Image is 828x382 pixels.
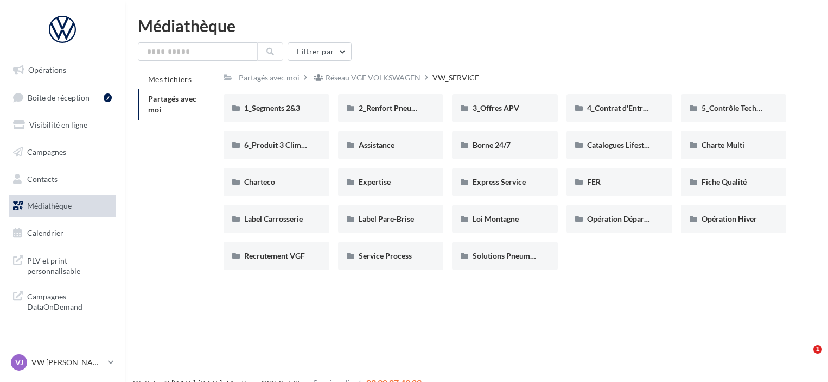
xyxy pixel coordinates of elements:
[359,177,391,186] span: Expertise
[244,251,305,260] span: Recrutement VGF
[138,17,815,34] div: Médiathèque
[148,74,192,84] span: Mes fichiers
[28,65,66,74] span: Opérations
[473,103,519,112] span: 3_Offres APV
[813,345,822,354] span: 1
[587,140,654,149] span: Catalogues Lifestyle
[244,177,275,186] span: Charteco
[27,253,112,277] span: PLV et print personnalisable
[27,201,72,210] span: Médiathèque
[359,251,412,260] span: Service Process
[27,147,66,156] span: Campagnes
[702,214,757,223] span: Opération Hiver
[104,93,112,102] div: 7
[15,357,23,368] span: VJ
[7,141,118,164] a: Campagnes
[359,103,442,112] span: 2_Renfort Pneumatiques
[239,72,300,83] div: Partagés avec moi
[587,214,690,223] span: Opération Départ en Vacances
[148,94,197,114] span: Partagés avec moi
[7,195,118,217] a: Médiathèque
[288,42,352,61] button: Filtrer par
[7,168,118,191] a: Contacts
[702,177,747,186] span: Fiche Qualité
[9,352,116,373] a: VJ VW [PERSON_NAME] [GEOGRAPHIC_DATA]
[587,103,660,112] span: 4_Contrat d'Entretien
[7,114,118,136] a: Visibilité en ligne
[7,86,118,109] a: Boîte de réception7
[28,92,90,102] span: Boîte de réception
[791,345,817,371] iframe: Intercom live chat
[27,289,112,312] span: Campagnes DataOnDemand
[7,249,118,281] a: PLV et print personnalisable
[359,214,414,223] span: Label Pare-Brise
[244,214,303,223] span: Label Carrosserie
[27,228,63,237] span: Calendrier
[326,72,421,83] div: Réseau VGF VOLKSWAGEN
[31,357,104,368] p: VW [PERSON_NAME] [GEOGRAPHIC_DATA]
[702,140,744,149] span: Charte Multi
[432,72,479,83] div: VW_SERVICE
[359,140,394,149] span: Assistance
[473,214,519,223] span: Loi Montagne
[244,140,330,149] span: 6_Produit 3 Climatisation
[27,174,58,183] span: Contacts
[7,222,118,245] a: Calendrier
[473,251,555,260] span: Solutions Pneumatiques
[587,177,601,186] span: FER
[7,285,118,317] a: Campagnes DataOnDemand
[29,120,87,129] span: Visibilité en ligne
[473,177,526,186] span: Express Service
[702,103,797,112] span: 5_Contrôle Technique offert
[473,140,511,149] span: Borne 24/7
[7,59,118,82] a: Opérations
[244,103,300,112] span: 1_Segments 2&3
